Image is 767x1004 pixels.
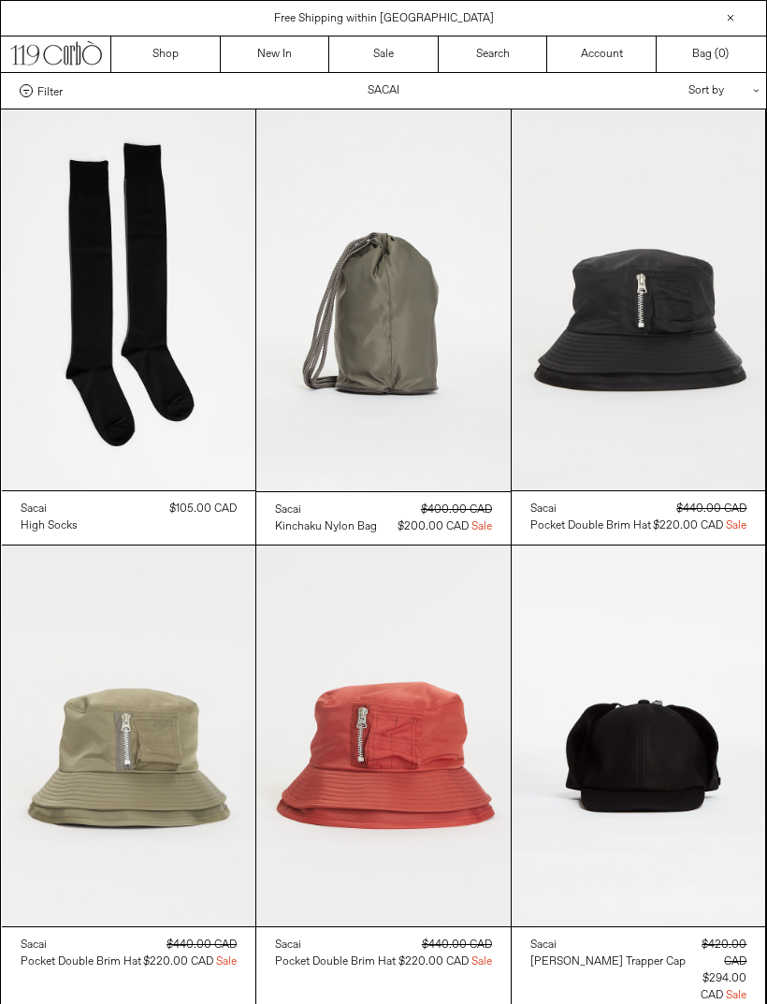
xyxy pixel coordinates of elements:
[111,36,221,72] a: Shop
[21,953,141,970] a: Pocket Double Brim Hat
[166,938,237,953] s: $440.00 CAD
[718,47,725,62] span: 0
[701,971,746,1003] span: $294.00 CAD
[221,36,330,72] a: New In
[275,954,396,970] div: Pocket Double Brim Hat
[676,502,746,517] s: $440.00 CAD
[398,519,469,534] span: $200.00 CAD
[275,937,396,953] a: Sacai
[143,954,213,969] span: $220.00 CAD
[21,502,47,517] div: Sacai
[21,954,141,970] div: Pocket Double Brim Hat
[422,938,492,953] s: $440.00 CAD
[439,36,548,72] a: Search
[398,954,469,969] span: $220.00 CAD
[275,519,377,535] div: Kinchaku Nylon Bag
[530,501,651,517] a: Sacai
[275,518,377,535] a: Kinchaku Nylon Bag
[512,546,766,926] img: Sacai Melton Trapper Cap
[530,938,557,953] div: Sacai
[21,518,78,534] div: High Socks
[37,84,63,97] span: Filter
[653,518,723,533] span: $220.00 CAD
[21,517,78,534] a: High Socks
[530,502,557,517] div: Sacai
[726,987,746,1004] span: Sale
[471,953,492,970] span: Sale
[2,546,256,926] img: Sacai Pocket Double Brim Hat
[329,36,439,72] a: Sale
[530,954,686,970] div: [PERSON_NAME] Trapper Cap
[726,517,746,534] span: Sale
[530,518,651,534] div: Pocket Double Brim Hat
[471,518,492,535] span: Sale
[169,502,237,517] span: $105.00 CAD
[579,73,747,109] div: Sort by
[657,36,766,72] a: Bag ()
[275,953,396,970] a: Pocket Double Brim Hat
[2,109,256,490] img: Sacai High Socks
[530,953,686,970] a: [PERSON_NAME] Trapper Cap
[702,938,746,969] s: $420.00 CAD
[275,502,301,518] div: Sacai
[547,36,657,72] a: Account
[21,938,47,953] div: Sacai
[530,937,686,953] a: Sacai
[275,502,377,518] a: Sacai
[530,517,651,534] a: Pocket Double Brim Hat
[21,501,78,517] a: Sacai
[216,953,237,970] span: Sale
[21,937,141,953] a: Sacai
[256,109,511,491] img: Sacai Kinchaku Nylon Bag
[274,11,494,26] a: Free Shipping within [GEOGRAPHIC_DATA]
[718,46,729,63] span: )
[512,109,766,490] img: Sacai Pocket Double Brim Hat
[256,546,511,927] img: Sacai Pocket Double Brim Hat
[421,502,492,517] s: $400.00 CAD
[275,938,301,953] div: Sacai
